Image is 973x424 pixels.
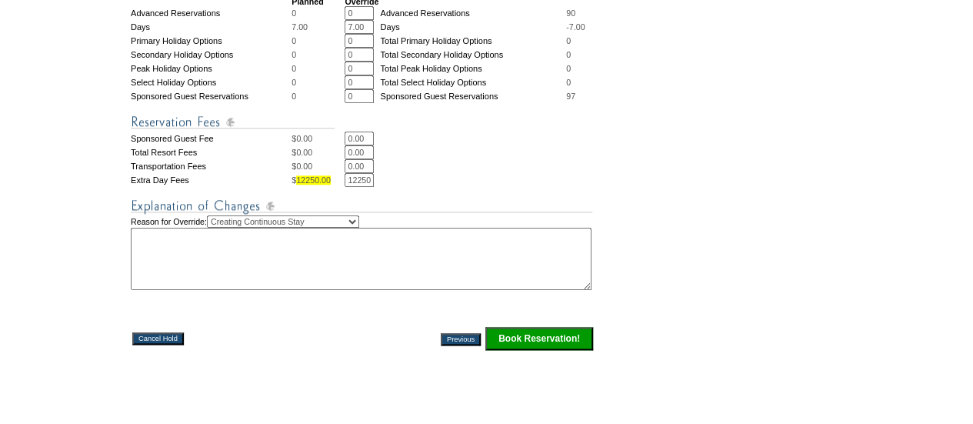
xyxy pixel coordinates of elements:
[131,20,292,34] td: Days
[566,22,585,32] span: -7.00
[566,78,571,87] span: 0
[566,64,571,73] span: 0
[292,8,296,18] span: 0
[441,333,481,346] input: Previous
[380,62,566,75] td: Total Peak Holiday Options
[131,62,292,75] td: Peak Holiday Options
[380,89,566,103] td: Sponsored Guest Reservations
[380,48,566,62] td: Total Secondary Holiday Options
[296,175,330,185] span: 12250.00
[566,50,571,59] span: 0
[131,145,292,159] td: Total Resort Fees
[380,20,566,34] td: Days
[292,145,345,159] td: $
[292,92,296,101] span: 0
[131,159,292,173] td: Transportation Fees
[566,36,571,45] span: 0
[292,78,296,87] span: 0
[131,48,292,62] td: Secondary Holiday Options
[131,196,592,215] img: Explanation of Changes
[292,173,345,187] td: $
[566,8,575,18] span: 90
[292,36,296,45] span: 0
[292,64,296,73] span: 0
[380,75,566,89] td: Total Select Holiday Options
[380,34,566,48] td: Total Primary Holiday Options
[292,159,345,173] td: $
[132,332,184,345] input: Cancel Hold
[296,162,312,171] span: 0.00
[131,215,595,290] td: Reason for Override:
[131,6,292,20] td: Advanced Reservations
[566,92,575,101] span: 97
[296,148,312,157] span: 0.00
[131,173,292,187] td: Extra Day Fees
[131,89,292,103] td: Sponsored Guest Reservations
[485,327,593,350] input: Click this button to finalize your reservation.
[296,134,312,143] span: 0.00
[292,132,345,145] td: $
[292,50,296,59] span: 0
[131,34,292,48] td: Primary Holiday Options
[131,112,335,132] img: Reservation Fees
[131,132,292,145] td: Sponsored Guest Fee
[380,6,566,20] td: Advanced Reservations
[292,22,308,32] span: 7.00
[131,75,292,89] td: Select Holiday Options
